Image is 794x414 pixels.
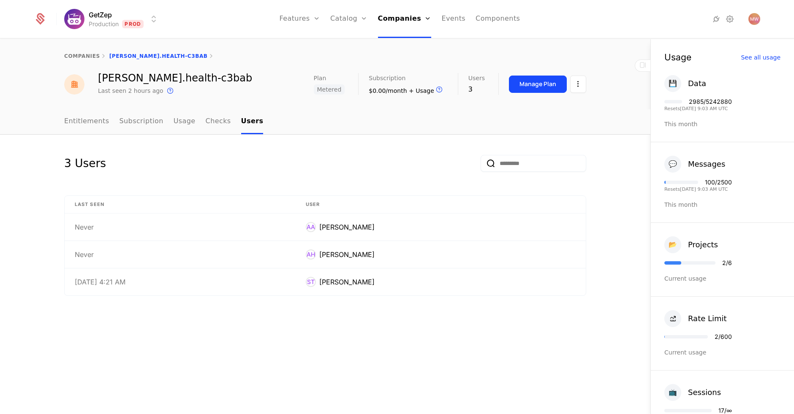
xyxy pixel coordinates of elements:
a: Users [241,109,264,134]
a: Entitlements [64,109,109,134]
div: Manage Plan [519,80,556,88]
div: AH [306,249,316,260]
div: 📺 [664,384,681,401]
button: 📺Sessions [664,384,721,401]
button: Open user button [748,13,760,25]
img: Matt Wood [748,13,760,25]
div: ST [306,277,316,287]
div: 2985 / 5242880 [689,99,732,105]
div: Projects [688,239,718,251]
button: 💬Messages [664,156,725,173]
th: Last Seen [65,196,296,214]
div: [PERSON_NAME] [319,222,375,232]
img: GetZep [64,9,84,29]
th: User [296,196,586,214]
div: Resets [DATE] 9:03 AM UTC [664,106,732,111]
div: 💾 [664,75,681,92]
ul: Choose Sub Page [64,109,263,134]
div: Current usage [664,348,780,357]
div: Usage [664,53,691,62]
a: companies [64,53,100,59]
div: 📂 [664,236,681,253]
span: Users [468,75,485,81]
div: $0.00/month [369,84,444,95]
div: This month [664,120,780,128]
div: 3 Users [64,155,106,172]
button: Rate Limit [664,310,727,327]
div: Never [75,251,286,258]
div: [DATE] 4:21 AM [75,279,286,285]
div: [PERSON_NAME] [319,277,375,287]
button: 💾Data [664,75,706,92]
a: Usage [174,109,196,134]
div: [PERSON_NAME] [319,249,375,260]
button: Select environment [67,10,159,28]
div: Data [688,78,706,89]
a: Integrations [711,14,721,24]
button: 📂Projects [664,236,718,253]
span: Prod [122,20,144,28]
a: Subscription [120,109,163,134]
button: Manage Plan [509,76,567,93]
div: 2 / 600 [715,334,732,340]
div: Sessions [688,387,721,398]
span: + Usage [409,87,434,94]
div: Production [89,20,119,28]
span: Plan [314,75,326,81]
div: Rate Limit [688,313,727,325]
nav: Main [64,109,586,134]
a: Checks [206,109,231,134]
span: GetZep [89,10,112,20]
div: 3 [468,84,485,95]
div: 2 / 6 [722,260,732,266]
div: This month [664,200,780,209]
div: Last seen 2 hours ago [98,87,163,95]
div: Never [75,224,286,230]
div: 💬 [664,156,681,173]
span: Subscription [369,75,405,81]
div: 100 / 2500 [705,179,732,185]
button: Select action [570,76,586,93]
div: [PERSON_NAME].health-c3bab [98,73,252,83]
img: oliva.health-c3bab [64,74,84,95]
div: 17 / ∞ [718,408,732,414]
a: Settings [725,14,735,24]
div: AA [306,222,316,232]
div: Current usage [664,274,780,283]
div: Resets [DATE] 9:03 AM UTC [664,187,732,192]
div: See all usage [741,54,780,60]
div: Messages [688,158,725,170]
span: Metered [314,84,345,95]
